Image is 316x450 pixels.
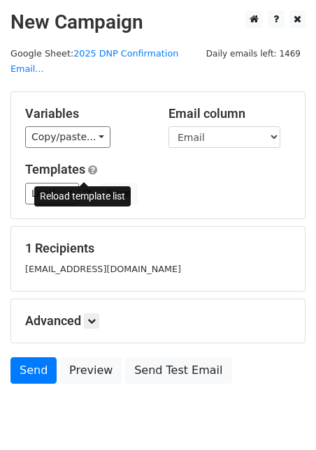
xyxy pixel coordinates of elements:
h5: 1 Recipients [25,241,291,256]
a: Copy/paste... [25,126,110,148]
small: [EMAIL_ADDRESS][DOMAIN_NAME] [25,264,181,274]
h5: Advanced [25,313,291,329]
a: Load... [25,183,79,204]
a: Send Test Email [125,357,231,384]
a: Preview [60,357,122,384]
div: Reload template list [34,186,131,207]
h5: Variables [25,106,148,121]
small: Google Sheet: [10,48,178,75]
a: 2025 DNP Confirmation Email... [10,48,178,75]
a: Daily emails left: 1469 [201,48,306,59]
iframe: Chat Widget [246,383,316,450]
h5: Email column [168,106,291,121]
span: Daily emails left: 1469 [201,46,306,61]
a: Send [10,357,57,384]
h2: New Campaign [10,10,306,34]
a: Templates [25,162,85,177]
